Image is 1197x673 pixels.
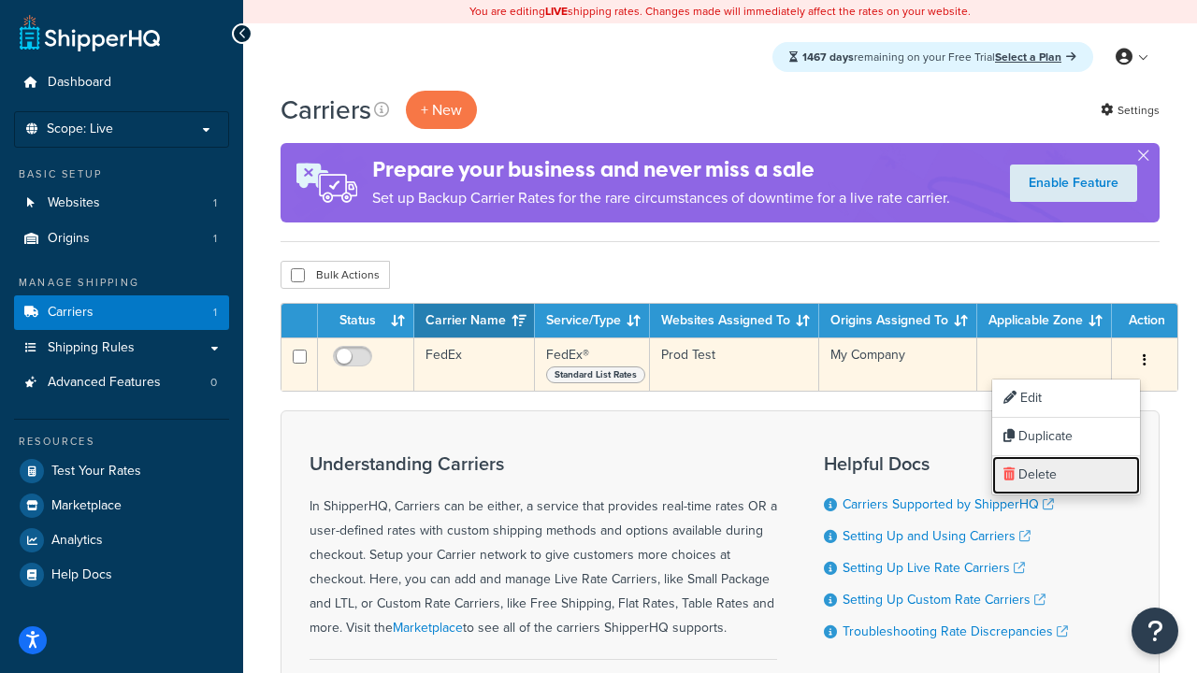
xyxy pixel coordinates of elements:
span: 1 [213,305,217,321]
a: Websites 1 [14,186,229,221]
a: Delete [992,456,1140,494]
a: Help Docs [14,558,229,592]
span: Websites [48,195,100,211]
span: Marketplace [51,498,122,514]
button: Bulk Actions [281,261,390,289]
th: Origins Assigned To: activate to sort column ascending [819,304,977,337]
td: FedEx [414,337,535,391]
span: Scope: Live [47,122,113,137]
div: remaining on your Free Trial [772,42,1093,72]
h3: Helpful Docs [824,453,1068,474]
a: Shipping Rules [14,331,229,365]
a: Duplicate [992,418,1140,456]
a: Origins 1 [14,222,229,256]
a: Carriers Supported by ShipperHQ [843,494,1054,514]
a: Setting Up Custom Rate Carriers [843,590,1046,609]
h1: Carriers [281,92,371,128]
span: Shipping Rules [48,340,135,356]
a: Setting Up Live Rate Carriers [843,558,1025,578]
a: Select a Plan [995,49,1076,65]
span: Test Your Rates [51,464,141,480]
span: Advanced Features [48,375,161,391]
h3: Understanding Carriers [310,453,777,474]
th: Websites Assigned To: activate to sort column ascending [650,304,819,337]
span: Help Docs [51,567,112,583]
li: Origins [14,222,229,256]
th: Carrier Name: activate to sort column ascending [414,304,535,337]
a: Setting Up and Using Carriers [843,526,1031,546]
div: In ShipperHQ, Carriers can be either, a service that provides real-time rates OR a user-defined r... [310,453,777,640]
th: Action [1112,304,1177,337]
a: Edit [992,379,1140,418]
a: Marketplace [14,489,229,523]
a: Test Your Rates [14,454,229,488]
a: Dashboard [14,65,229,100]
span: 1 [213,195,217,211]
span: Analytics [51,533,103,549]
span: 0 [210,375,217,391]
td: FedEx® [535,337,650,391]
div: Resources [14,434,229,450]
span: Origins [48,231,90,247]
span: Carriers [48,305,94,321]
td: My Company [819,337,977,391]
h4: Prepare your business and never miss a sale [372,154,950,185]
p: Set up Backup Carrier Rates for the rare circumstances of downtime for a live rate carrier. [372,185,950,211]
a: Troubleshooting Rate Discrepancies [843,622,1068,641]
span: Dashboard [48,75,111,91]
b: LIVE [545,3,568,20]
a: ShipperHQ Home [20,14,160,51]
a: Enable Feature [1010,165,1137,202]
li: Websites [14,186,229,221]
div: Basic Setup [14,166,229,182]
strong: 1467 days [802,49,854,65]
li: Advanced Features [14,365,229,400]
td: Prod Test [650,337,819,391]
a: Marketplace [393,618,463,637]
a: Carriers 1 [14,295,229,330]
th: Service/Type: activate to sort column ascending [535,304,650,337]
button: Open Resource Center [1132,608,1178,654]
th: Applicable Zone: activate to sort column ascending [977,304,1112,337]
span: 1 [213,231,217,247]
span: Standard List Rates [546,366,645,383]
img: ad-rules-rateshop-fe6ec290ccb7230408bd80ed9643f0289d75e0ffd9eb532fc0e269fcd187b520.png [281,143,372,222]
th: Status: activate to sort column ascending [318,304,414,337]
a: Advanced Features 0 [14,365,229,400]
div: Manage Shipping [14,275,229,291]
a: Settings [1101,97,1160,123]
a: Analytics [14,523,229,557]
button: + New [406,91,477,129]
li: Carriers [14,295,229,330]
